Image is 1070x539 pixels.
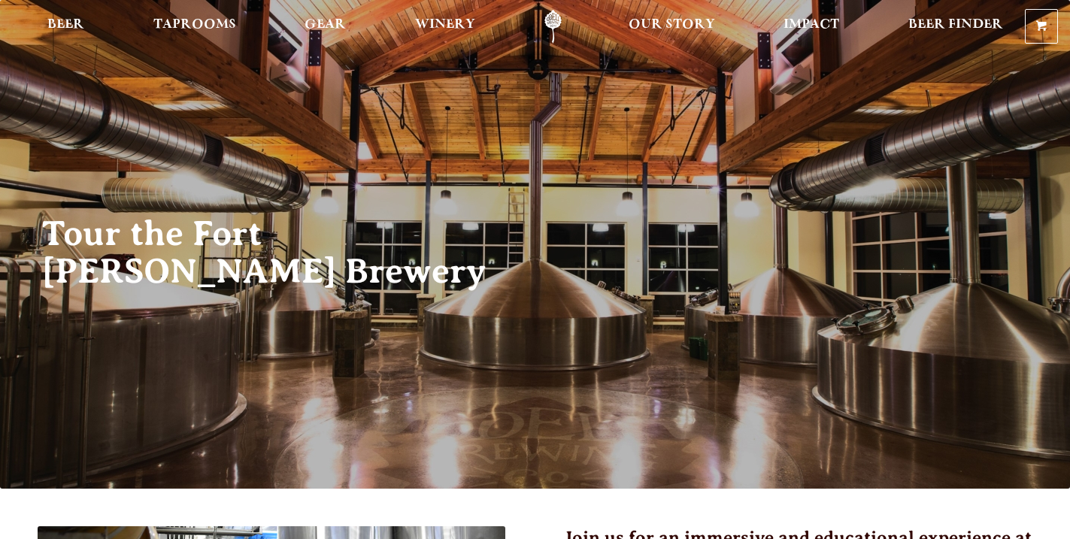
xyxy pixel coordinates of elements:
span: Beer [47,19,84,31]
a: Impact [774,10,849,44]
a: Taprooms [144,10,246,44]
span: Beer Finder [908,19,1003,31]
span: Winery [415,19,475,31]
a: Odell Home [525,10,581,44]
a: Gear [295,10,356,44]
h2: Tour the Fort [PERSON_NAME] Brewery [42,215,511,290]
a: Beer [38,10,94,44]
span: Taprooms [153,19,236,31]
span: Our Story [629,19,715,31]
a: Our Story [619,10,725,44]
span: Gear [305,19,346,31]
a: Winery [405,10,485,44]
a: Beer Finder [899,10,1013,44]
span: Impact [784,19,839,31]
